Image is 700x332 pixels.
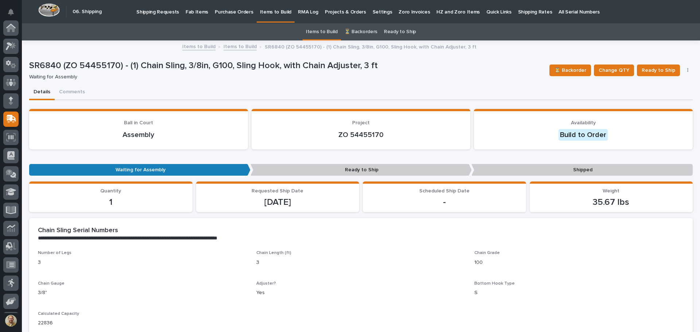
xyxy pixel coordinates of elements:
p: Waiting for Assembly [29,164,250,176]
p: [DATE] [201,197,355,208]
p: - [367,197,522,208]
a: ⏳ Backorders [344,23,377,40]
span: Availability [571,120,596,125]
div: Notifications [9,9,19,20]
p: 3/8" [38,289,248,297]
p: Waiting for Assembly [29,74,541,80]
p: 100 [474,259,684,266]
p: Assembly [38,130,239,139]
span: Ready to Ship [642,66,675,75]
p: 3 [38,259,248,266]
p: 22836 [38,319,248,327]
span: Project [352,120,370,125]
div: Build to Order [559,129,608,141]
p: ZO 54455170 [260,130,462,139]
p: Ready to Ship [250,164,472,176]
span: Chain Length (ft) [256,251,291,255]
span: Requested Ship Date [252,188,303,194]
span: Weight [603,188,619,194]
button: Notifications [3,4,19,20]
button: Ready to Ship [637,65,680,76]
p: 3 [256,259,466,266]
span: Change QTY [599,66,629,75]
img: Workspace Logo [38,3,60,17]
p: S [474,289,684,297]
a: Items to Build [223,42,257,50]
h2: Chain Sling Serial Numbers [38,227,118,235]
span: Adjuster? [256,281,276,286]
button: Change QTY [594,65,634,76]
span: ⏳ Backorder [554,66,586,75]
a: Items to Build [306,23,338,40]
p: 35.67 lbs [534,197,689,208]
span: Calculated Capacity [38,312,79,316]
p: 1 [34,197,188,208]
span: Chain Gauge [38,281,65,286]
a: Items to Build [182,42,215,50]
span: Ball in Court [124,120,153,125]
h2: 06. Shipping [73,9,102,15]
button: ⏳ Backorder [549,65,591,76]
p: SR6840 (ZO 54455170) - (1) Chain Sling, 3/8in, G100, Sling Hook, with Chain Adjuster, 3 ft [265,42,477,50]
p: Shipped [471,164,693,176]
span: Number of Legs [38,251,71,255]
span: Chain Grade [474,251,500,255]
span: Bottom Hook Type [474,281,515,286]
p: SR6840 (ZO 54455170) - (1) Chain Sling, 3/8in, G100, Sling Hook, with Chain Adjuster, 3 ft [29,60,544,71]
button: Details [29,85,55,100]
span: Quantity [100,188,121,194]
button: Comments [55,85,89,100]
a: Ready to Ship [384,23,416,40]
p: Yes [256,289,466,297]
button: users-avatar [3,313,19,328]
span: Scheduled Ship Date [419,188,470,194]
